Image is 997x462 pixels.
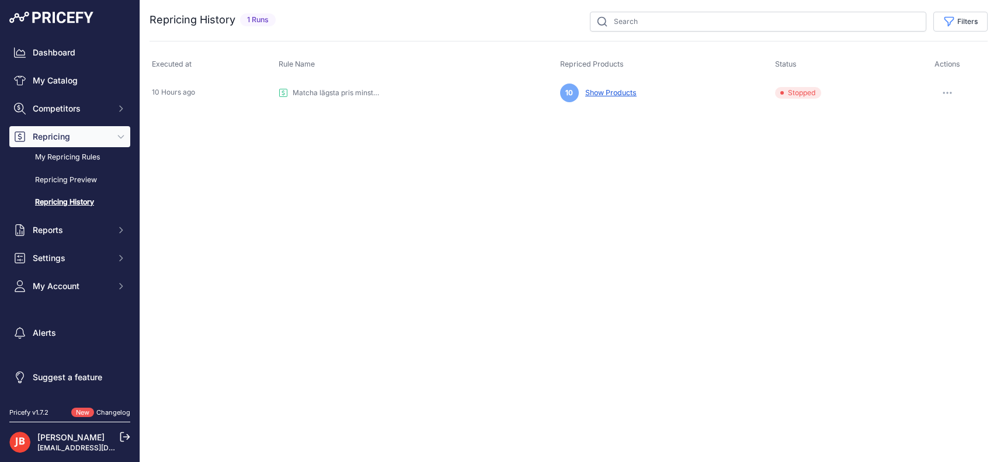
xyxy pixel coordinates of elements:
a: Repricing History [9,192,130,213]
span: New [71,408,94,418]
a: Dashboard [9,42,130,63]
span: Repriced Products [560,60,624,68]
a: Changelog [96,408,130,416]
span: 10 Hours ago [152,88,195,96]
span: Rule Name [279,60,315,68]
button: Filters [933,12,988,32]
span: 10 [560,84,579,102]
a: Show Products [581,88,637,97]
span: Repricing [33,131,109,143]
img: Pricefy Logo [9,12,93,23]
a: My Repricing Rules [9,147,130,168]
span: Actions [935,60,960,68]
button: My Account [9,276,130,297]
button: Competitors [9,98,130,119]
nav: Sidebar [9,42,130,394]
span: Status [775,60,797,68]
a: [PERSON_NAME] [37,432,105,442]
span: Stopped [775,87,821,99]
a: [EMAIL_ADDRESS][DOMAIN_NAME] [37,443,159,452]
button: Settings [9,248,130,269]
a: Matcha lägsta pris minst 20% TB [279,88,380,98]
a: Suggest a feature [9,367,130,388]
a: Repricing Preview [9,170,130,190]
a: My Catalog [9,70,130,91]
span: Reports [33,224,109,236]
span: 1 Runs [240,13,276,27]
button: Reports [9,220,130,241]
h2: Repricing History [150,12,235,28]
span: My Account [33,280,109,292]
div: Pricefy v1.7.2 [9,408,48,418]
button: Repricing [9,126,130,147]
span: Settings [33,252,109,264]
a: Alerts [9,322,130,343]
span: Competitors [33,103,109,114]
span: Executed at [152,60,192,68]
input: Search [590,12,926,32]
p: Matcha lägsta pris minst 20% TB [293,88,380,98]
